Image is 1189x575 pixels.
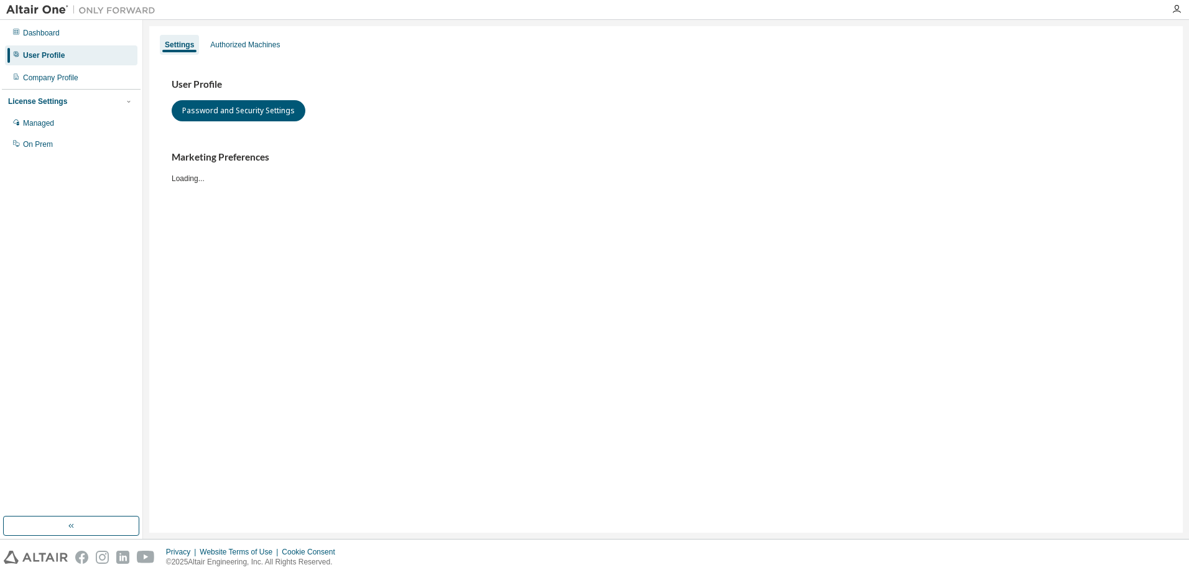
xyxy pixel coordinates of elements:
div: Cookie Consent [282,547,342,557]
img: youtube.svg [137,551,155,564]
img: instagram.svg [96,551,109,564]
div: Loading... [172,151,1160,183]
div: Website Terms of Use [200,547,282,557]
div: Managed [23,118,54,128]
div: License Settings [8,96,67,106]
div: Privacy [166,547,200,557]
div: Settings [165,40,194,50]
div: Dashboard [23,28,60,38]
div: User Profile [23,50,65,60]
p: © 2025 Altair Engineering, Inc. All Rights Reserved. [166,557,343,568]
img: altair_logo.svg [4,551,68,564]
img: facebook.svg [75,551,88,564]
div: Company Profile [23,73,78,83]
button: Password and Security Settings [172,100,305,121]
div: Authorized Machines [210,40,280,50]
img: Altair One [6,4,162,16]
h3: User Profile [172,78,1160,91]
div: On Prem [23,139,53,149]
h3: Marketing Preferences [172,151,1160,164]
img: linkedin.svg [116,551,129,564]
